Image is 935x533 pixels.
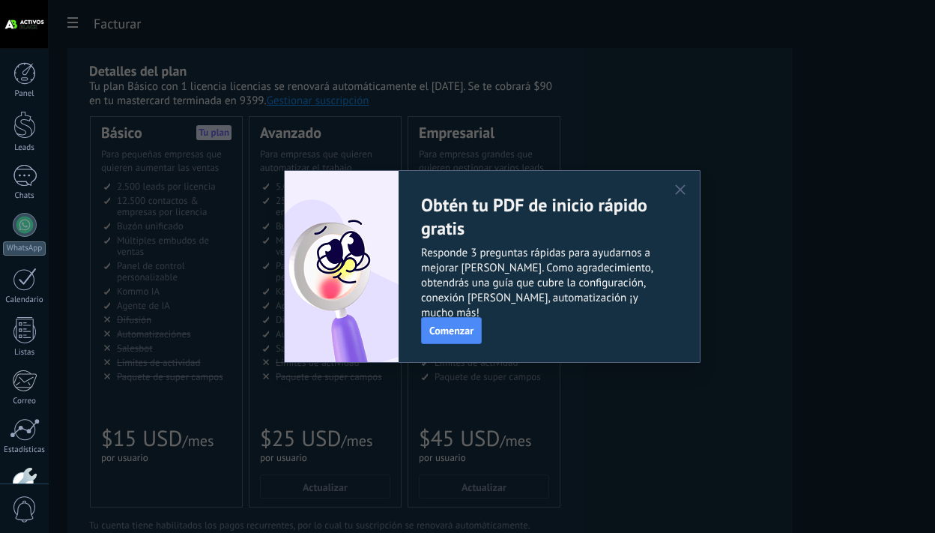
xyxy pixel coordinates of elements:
button: Comenzar [421,317,482,344]
div: Listas [3,348,46,358]
div: Estadísticas [3,445,46,455]
div: Chats [3,191,46,201]
img: after_payment_survey_quickStart.png [285,171,399,362]
span: Comenzar [429,325,473,336]
div: Correo [3,397,46,406]
div: Panel [3,89,46,99]
div: Calendario [3,295,46,305]
span: Responde 3 preguntas rápidas para ayudarnos a mejorar [PERSON_NAME]. Como agradecimiento, obtendr... [421,246,659,321]
h2: Obtén tu PDF de inicio rápido gratis [421,193,659,240]
div: WhatsApp [3,241,46,256]
div: Leads [3,143,46,153]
